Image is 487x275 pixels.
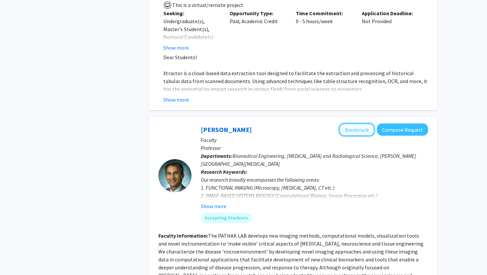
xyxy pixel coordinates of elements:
[163,9,220,17] p: Seeking:
[362,9,418,17] p: Application Deadline:
[163,44,189,52] button: Show more
[357,9,423,52] div: Not Provided
[201,176,428,215] div: Our research broadly encompasses the following areas: 1. FUNCTIONAL IMAGING (Microscopy, [MEDICAL...
[163,54,197,61] span: Dear Students!
[201,153,233,159] b: Departments:
[163,96,189,104] button: Show more
[163,17,220,57] div: Undergraduate(s), Master's Student(s), Doctoral Candidate(s) (PhD, MD, DMD, PharmD, etc.)
[377,123,428,136] button: Compose Request to Arvind Pathak
[230,9,286,17] p: Opportunity Type:
[5,245,28,270] iframe: Chat
[201,144,428,152] p: Professor
[225,9,291,52] div: Paid, Academic Credit
[201,213,252,223] mat-chip: Accepting Students
[158,232,208,239] b: Faculty Information:
[172,2,243,8] span: This is a virtual/remote project
[291,9,357,52] div: 0 - 5 hours/week
[339,123,374,136] button: Add Arvind Pathak to Bookmarks
[201,125,252,134] a: [PERSON_NAME]
[296,9,352,17] p: Time Commitment:
[201,168,247,175] b: Research Keywords:
[201,136,428,144] p: Faculty
[201,202,226,210] button: Show more
[163,70,427,92] span: Xtractor is a cloud-based data extraction tool designed to facilitate the extraction and processi...
[201,153,416,167] span: Biomedical Engineering, [MEDICAL_DATA] and Radiological Science, [PERSON_NAME][GEOGRAPHIC_DATA][M...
